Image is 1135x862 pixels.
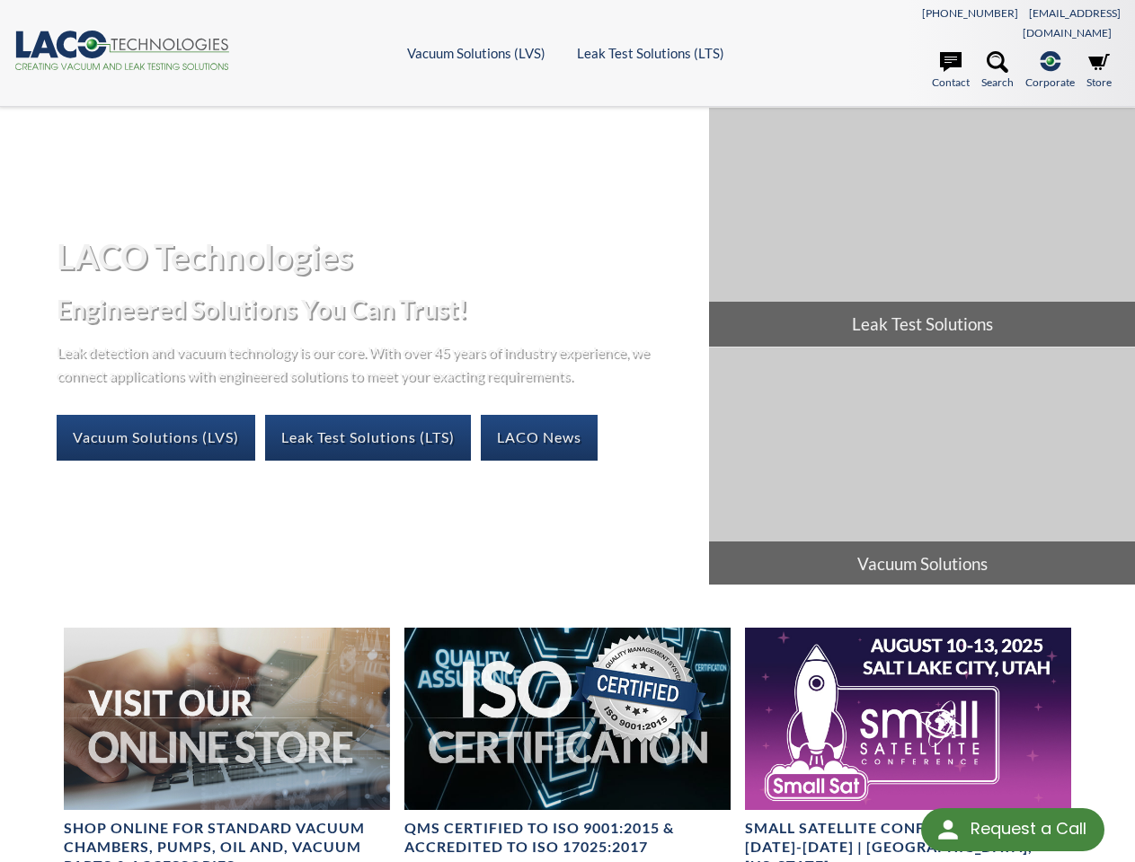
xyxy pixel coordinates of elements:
a: Contact [932,51,970,91]
span: Vacuum Solutions [709,541,1135,586]
a: Leak Test Solutions (LTS) [577,45,724,61]
span: Corporate [1025,74,1075,91]
div: Request a Call [971,808,1086,849]
h2: Engineered Solutions You Can Trust! [57,293,695,326]
img: round button [934,815,962,844]
a: LACO News [481,415,598,460]
span: Leak Test Solutions [709,302,1135,347]
p: Leak detection and vacuum technology is our core. With over 45 years of industry experience, we c... [57,340,659,386]
a: [PHONE_NUMBER] [922,6,1018,20]
h1: LACO Technologies [57,234,695,278]
a: Vacuum Solutions (LVS) [57,415,255,460]
a: Leak Test Solutions [709,108,1135,347]
a: Vacuum Solutions (LVS) [407,45,545,61]
a: Search [981,51,1014,91]
a: Store [1086,51,1112,91]
h4: QMS CERTIFIED to ISO 9001:2015 & Accredited to ISO 17025:2017 [404,819,731,857]
a: Leak Test Solutions (LTS) [265,415,471,460]
a: [EMAIL_ADDRESS][DOMAIN_NAME] [1023,6,1121,40]
div: Request a Call [921,808,1104,851]
a: Vacuum Solutions [709,347,1135,586]
a: ISO Certification headerQMS CERTIFIED to ISO 9001:2015 & Accredited to ISO 17025:2017 [404,628,731,858]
